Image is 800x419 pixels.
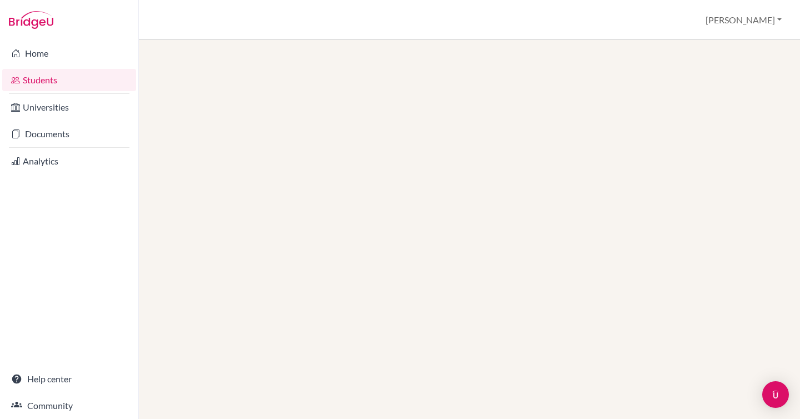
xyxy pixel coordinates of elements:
[9,11,53,29] img: Bridge-U
[2,368,136,390] a: Help center
[2,123,136,145] a: Documents
[2,69,136,91] a: Students
[762,381,789,408] div: Open Intercom Messenger
[2,96,136,118] a: Universities
[2,150,136,172] a: Analytics
[2,395,136,417] a: Community
[2,42,136,64] a: Home
[701,9,787,31] button: [PERSON_NAME]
